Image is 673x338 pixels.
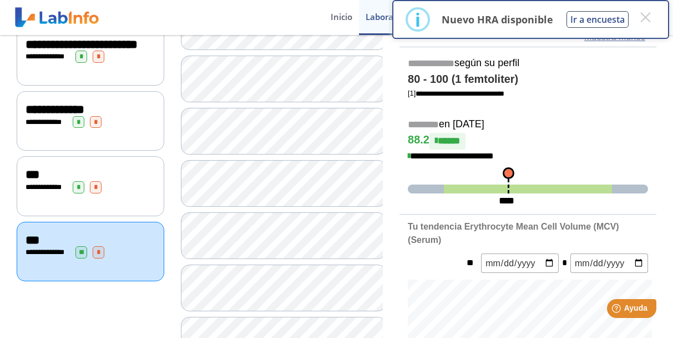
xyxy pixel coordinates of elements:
input: mm/dd/yyyy [570,254,648,273]
div: i [415,9,421,29]
button: Close this dialog [635,7,655,27]
h5: en [DATE] [408,118,648,131]
h4: 88.2 [408,133,648,150]
input: mm/dd/yyyy [481,254,559,273]
button: Ir a encuesta [566,11,629,28]
iframe: Help widget launcher [574,295,661,326]
b: Tu tendencia Erythrocyte Mean Cell Volume (MCV) (Serum) [408,222,619,245]
a: [1] [408,89,504,97]
p: Nuevo HRA disponible [442,13,553,26]
h5: según su perfil [408,57,648,70]
h4: 80 - 100 (1 femtoliter) [408,73,648,86]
